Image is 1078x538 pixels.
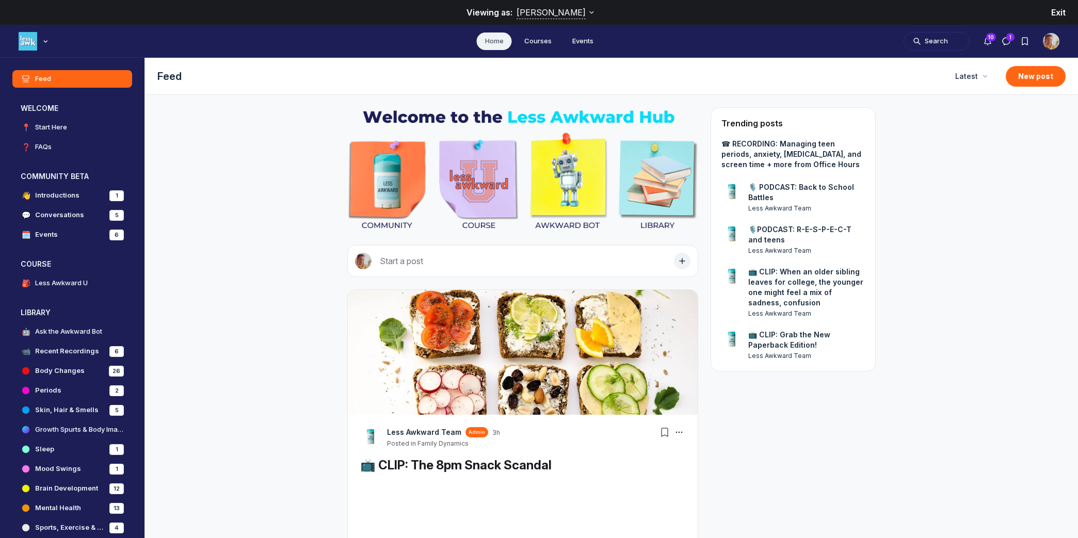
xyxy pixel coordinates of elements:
[721,330,742,350] a: View user profile
[477,32,512,50] a: Home
[35,190,79,201] h4: Introductions
[748,246,865,255] a: View user profile
[12,70,132,88] a: Feed
[360,458,552,472] a: 📺 CLIP: The 8pm Snack Scandal
[21,210,31,220] span: 💬
[35,366,85,376] h4: Body Changes
[12,460,132,478] a: Mood Swings1
[21,259,51,269] h3: COURSE
[721,182,742,203] a: View user profile
[517,7,586,18] span: [PERSON_NAME]
[748,330,865,350] a: 📺 CLIP: Grab the New Paperback Edition!
[35,464,81,474] h4: Mood Swings
[492,429,500,437] a: 3h
[748,204,865,213] a: View user profile
[12,274,132,292] a: 🎒Less Awkward U
[748,182,865,203] a: 🎙️ PODCAST: Back to School Battles
[12,441,132,458] a: Sleep1
[12,362,132,380] a: Body Changes26
[12,343,132,360] a: 📹Recent Recordings6
[657,425,672,439] button: Bookmarks
[145,58,1078,95] header: Page Header
[387,427,500,448] button: View Less Awkward Team profileAdmin3hPosted in Family Dynamics
[109,366,124,377] div: 26
[748,351,865,361] a: View user profile
[35,210,84,220] h4: Conversations
[387,427,461,437] a: View Less Awkward Team profile
[748,224,865,245] a: 🎙️PODCAST: R-E-S-P-E-C-T and teens
[1051,7,1066,18] span: Exit
[12,421,132,438] a: Growth Spurts & Body Image
[12,206,132,224] a: 💬Conversations5
[21,103,58,113] h3: WELCOME
[21,122,31,133] span: 📍
[12,119,132,136] a: 📍Start Here
[466,7,512,18] span: Viewing as:
[35,142,52,152] h4: FAQs
[109,190,124,201] div: 1
[904,32,970,51] button: Search
[109,210,124,221] div: 5
[721,267,742,287] a: View user profile
[35,425,124,435] h4: Growth Spurts & Body Image
[12,168,132,185] button: COMMUNITY BETACollapse space
[516,32,560,50] a: Courses
[21,346,31,356] span: 📹
[109,405,124,416] div: 5
[12,226,132,243] a: 🗓️Events6
[348,290,698,415] img: post cover image
[721,118,783,128] h4: Trending posts
[21,278,31,288] span: 🎒
[12,519,132,536] a: Sports, Exercise & Nutrition4
[109,230,124,240] div: 6
[35,346,99,356] h4: Recent Recordings
[35,278,88,288] h4: Less Awkward U
[109,385,124,396] div: 2
[721,224,742,245] a: View user profile
[12,100,132,117] button: WELCOMECollapse space
[748,267,865,308] a: 📺 CLIP: When an older sibling leaves for college, the younger one might feel a mix of sadness, co...
[517,6,598,19] button: Viewing as:
[748,309,865,318] a: View user profile
[380,256,423,266] span: Start a post
[109,444,124,455] div: 1
[35,327,102,337] h4: Ask the Awkward Bot
[12,382,132,399] a: Periods2
[21,230,31,240] span: 🗓️
[360,427,381,448] a: View Less Awkward Team profile
[12,499,132,517] a: Mental Health13
[35,230,58,240] h4: Events
[109,346,124,357] div: 6
[35,444,54,454] h4: Sleep
[35,122,67,133] h4: Start Here
[721,139,865,170] a: ☎ RECORDING: Managing teen periods, anxiety, [MEDICAL_DATA], and screen time + more from Office H...
[109,523,124,533] div: 4
[673,426,685,438] button: Post actions
[12,323,132,340] a: 🤖Ask the Awkward Bot
[21,142,31,152] span: ❓
[21,327,31,337] span: 🤖
[347,245,698,277] button: Start a post
[1051,6,1066,19] button: Exit
[12,304,132,321] button: LIBRARYCollapse space
[21,190,31,201] span: 👋
[12,401,132,419] a: Skin, Hair & Smells5
[35,503,81,513] h4: Mental Health
[12,138,132,156] a: ❓FAQs
[21,307,51,318] h3: LIBRARY
[35,523,105,533] h4: Sports, Exercise & Nutrition
[35,483,98,494] h4: Brain Development
[12,480,132,497] a: Brain Development12
[35,405,99,415] h4: Skin, Hair & Smells
[12,256,132,272] button: COURSECollapse space
[109,464,124,475] div: 1
[12,187,132,204] a: 👋Introductions1
[469,429,485,436] span: Admin
[109,483,124,494] div: 12
[564,32,602,50] a: Events
[35,74,51,84] h4: Feed
[21,171,89,182] h3: COMMUNITY BETA
[387,439,469,448] button: Posted in Family Dynamics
